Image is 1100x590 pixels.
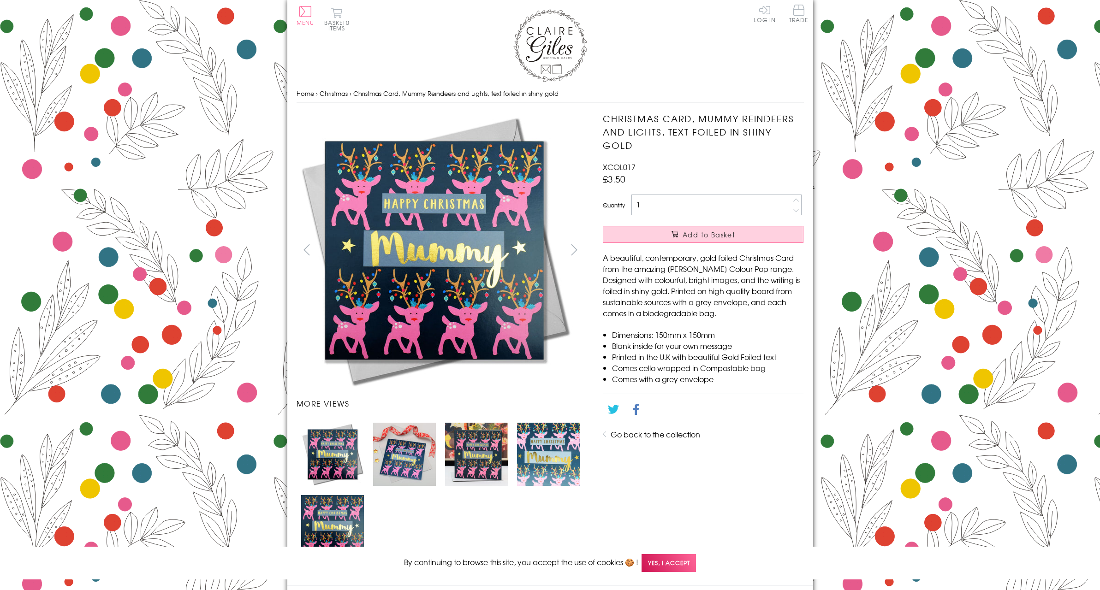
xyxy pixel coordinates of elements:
[603,226,803,243] button: Add to Basket
[612,340,803,351] li: Blank inside for your own message
[297,239,317,260] button: prev
[297,398,585,409] h3: More views
[296,112,573,389] img: Christmas Card, Mummy Reindeers and Lights, text foiled in shiny gold
[297,18,315,27] span: Menu
[350,89,351,98] span: ›
[612,373,803,384] li: Comes with a grey envelope
[612,362,803,373] li: Comes cello wrapped in Compostable bag
[603,201,625,209] label: Quantity
[369,418,440,490] li: Carousel Page 2
[789,5,809,23] span: Trade
[517,423,580,485] img: Christmas Card, Mummy Reindeers and Lights, text foiled in shiny gold
[564,239,584,260] button: next
[512,418,584,490] li: Carousel Page 4
[297,418,369,490] li: Carousel Page 1 (Current Slide)
[328,18,350,32] span: 0 items
[789,5,809,24] a: Trade
[584,112,861,389] img: Christmas Card, Mummy Reindeers and Lights, text foiled in shiny gold
[316,89,318,98] span: ›
[373,423,436,485] img: Christmas Card, Mummy Reindeers and Lights, text foiled in shiny gold
[353,89,559,98] span: Christmas Card, Mummy Reindeers and Lights, text foiled in shiny gold
[642,554,696,572] span: Yes, I accept
[297,490,369,562] li: Carousel Page 5
[301,423,364,485] img: Christmas Card, Mummy Reindeers and Lights, text foiled in shiny gold
[297,6,315,25] button: Menu
[324,7,350,31] button: Basket0 items
[603,252,803,319] p: A beautiful, contemporary, gold foiled Christmas Card from the amazing [PERSON_NAME] Colour Pop r...
[297,418,585,562] ul: Carousel Pagination
[611,429,700,440] a: Go back to the collection
[513,9,587,82] img: Claire Giles Greetings Cards
[301,495,364,558] img: Christmas Card, Mummy Reindeers and Lights, text foiled in shiny gold
[612,351,803,362] li: Printed in the U.K with beautiful Gold Foiled text
[603,172,625,185] span: £3.50
[603,112,803,152] h1: Christmas Card, Mummy Reindeers and Lights, text foiled in shiny gold
[754,5,776,23] a: Log In
[612,329,803,340] li: Dimensions: 150mm x 150mm
[445,423,508,485] img: Christmas Card, Mummy Reindeers and Lights, text foiled in shiny gold
[297,89,314,98] a: Home
[320,89,348,98] a: Christmas
[440,418,512,490] li: Carousel Page 3
[297,84,804,103] nav: breadcrumbs
[683,230,735,239] span: Add to Basket
[603,161,636,172] span: XCOL017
